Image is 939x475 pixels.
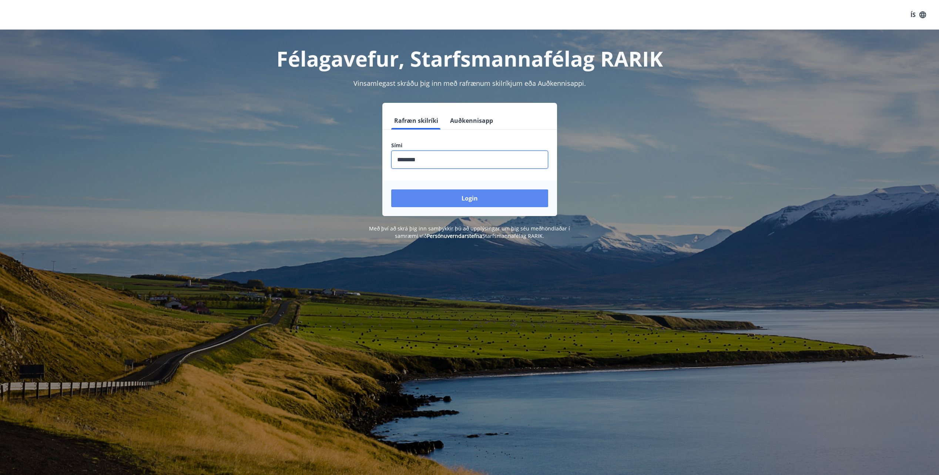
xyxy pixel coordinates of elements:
button: Auðkennisapp [447,112,496,129]
button: Login [391,189,548,207]
span: Með því að skrá þig inn samþykkir þú að upplýsingar um þig séu meðhöndlaðar í samræmi við Starfsm... [369,225,570,239]
a: Persónuverndarstefna [427,232,482,239]
label: Sími [391,142,548,149]
span: Vinsamlegast skráðu þig inn með rafrænum skilríkjum eða Auðkennisappi. [353,79,586,88]
button: ÍS [906,8,930,21]
button: Rafræn skilríki [391,112,441,129]
h1: Félagavefur, Starfsmannafélag RARIK [212,44,727,73]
